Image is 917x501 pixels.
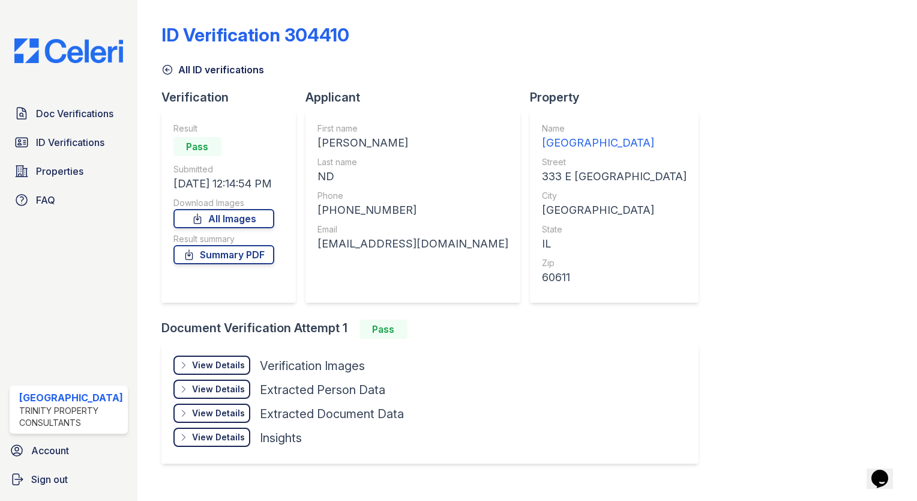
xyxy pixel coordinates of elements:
a: Properties [10,159,128,183]
a: Summary PDF [173,245,274,264]
div: Pass [173,137,221,156]
div: Pass [359,320,407,339]
div: Verification [161,89,305,106]
div: Trinity Property Consultants [19,405,123,429]
div: Insights [260,430,302,446]
iframe: chat widget [867,453,905,489]
div: View Details [192,431,245,443]
span: Doc Verifications [36,106,113,121]
a: Sign out [5,467,133,491]
div: View Details [192,383,245,395]
div: ID Verification 304410 [161,24,349,46]
a: Account [5,439,133,463]
span: Properties [36,164,83,178]
a: ID Verifications [10,130,128,154]
div: [GEOGRAPHIC_DATA] [542,135,687,151]
div: Result [173,123,274,135]
div: 333 E [GEOGRAPHIC_DATA] [542,168,687,185]
span: Sign out [31,472,68,487]
div: Result summary [173,233,274,245]
div: Verification Images [260,357,365,374]
div: View Details [192,359,245,371]
div: Submitted [173,163,274,175]
div: [GEOGRAPHIC_DATA] [19,390,123,405]
div: City [542,190,687,202]
div: State [542,223,687,235]
div: IL [542,235,687,252]
img: CE_Logo_Blue-a8612792a0a2168367f1c8372b55b34899dd931a85d93a1a3d3e32e68fde9ad4.png [5,38,133,63]
div: Street [542,156,687,168]
span: Account [31,443,69,458]
div: ND [317,168,508,185]
div: [PERSON_NAME] [317,135,508,151]
div: Extracted Document Data [260,405,404,422]
div: Download Images [173,197,274,209]
a: All Images [173,209,274,228]
div: [PHONE_NUMBER] [317,202,508,219]
div: Document Verification Attempt 1 [161,320,708,339]
a: All ID verifications [161,62,264,77]
div: 60611 [542,269,687,286]
div: [DATE] 12:14:54 PM [173,175,274,192]
a: Name [GEOGRAPHIC_DATA] [542,123,687,151]
div: Last name [317,156,508,168]
a: FAQ [10,188,128,212]
a: Doc Verifications [10,102,128,126]
div: [GEOGRAPHIC_DATA] [542,202,687,219]
span: FAQ [36,193,55,207]
div: Name [542,123,687,135]
div: First name [317,123,508,135]
div: Property [530,89,708,106]
div: Phone [317,190,508,202]
div: Zip [542,257,687,269]
div: Extracted Person Data [260,381,385,398]
div: View Details [192,407,245,419]
div: Email [317,223,508,235]
div: Applicant [305,89,530,106]
span: ID Verifications [36,135,104,150]
div: [EMAIL_ADDRESS][DOMAIN_NAME] [317,235,508,252]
